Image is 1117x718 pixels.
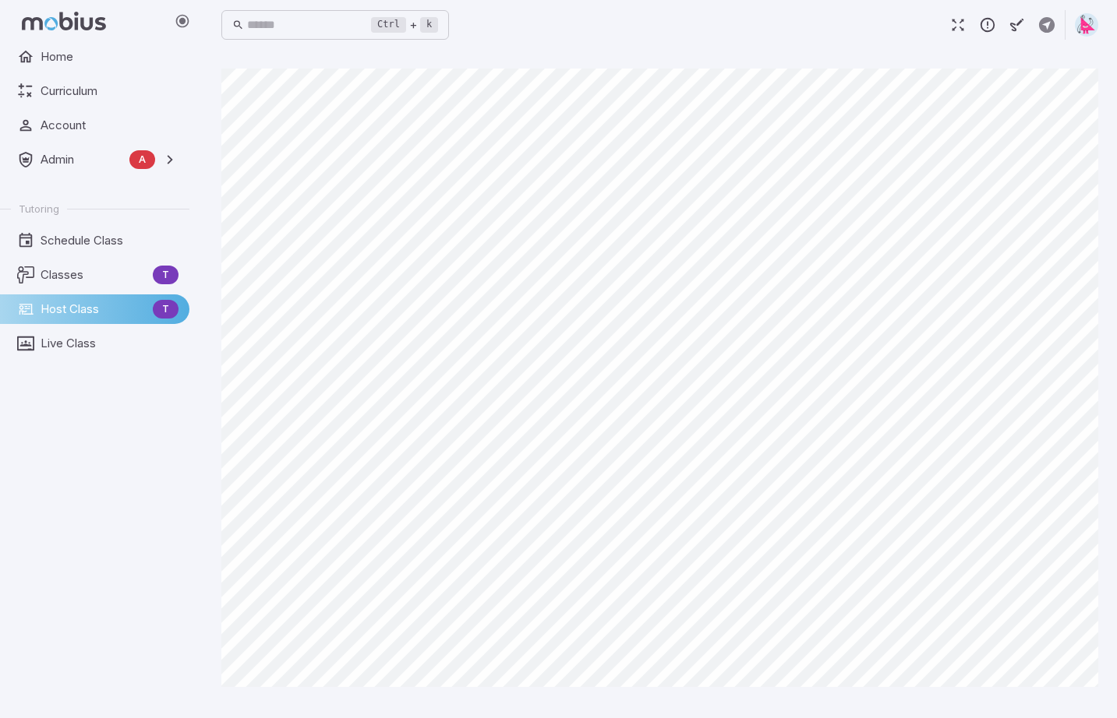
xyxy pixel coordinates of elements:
span: Home [41,48,179,65]
span: Curriculum [41,83,179,100]
span: Classes [41,266,147,283]
span: Host Class [41,301,147,318]
span: Account [41,117,179,134]
span: A [129,152,155,167]
span: Admin [41,151,123,168]
span: T [153,267,179,283]
kbd: Ctrl [371,17,406,33]
img: right-triangle.svg [1075,13,1098,37]
div: + [371,16,438,34]
span: Tutoring [19,202,59,216]
span: T [153,301,179,317]
button: Fullscreen Game [943,10,973,40]
button: Start Drawing on Questions [1002,10,1032,40]
button: Create Activity [1032,10,1062,40]
span: Schedule Class [41,232,179,249]
button: Report an Issue [973,10,1002,40]
span: Live Class [41,335,179,352]
kbd: k [420,17,438,33]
